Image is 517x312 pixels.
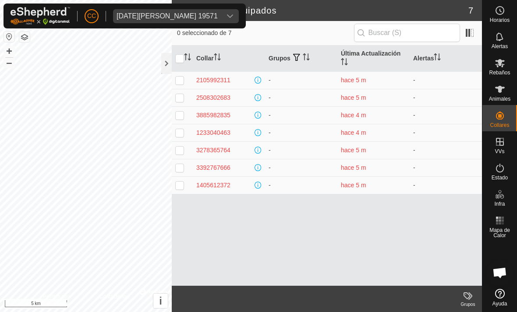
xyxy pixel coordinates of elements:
span: Ayuda [492,301,507,306]
th: Última Actualización [337,46,410,72]
div: [DATE][PERSON_NAME] 19571 [117,13,218,20]
p-sorticon: Activar para ordenar [214,55,221,62]
td: - [265,159,337,176]
span: 22 mar 2025, 3:32 [341,94,366,101]
span: Animales [489,96,510,102]
div: 1405612372 [196,181,230,190]
span: 13 abr 2025, 21:32 [341,129,366,136]
div: dropdown trigger [221,9,239,23]
button: Restablecer Mapa [4,32,14,42]
div: Grupos [454,301,482,308]
td: - [410,176,482,194]
td: - [265,89,337,106]
div: 3392767666 [196,163,230,172]
button: Capas del Mapa [19,32,30,42]
a: Ayuda [482,285,517,310]
p-sorticon: Activar para ordenar [341,60,348,67]
div: 2508302683 [196,93,230,102]
span: 7 [468,4,473,17]
button: – [4,57,14,68]
input: Buscar (S) [354,24,460,42]
a: Chat abierto [487,259,513,286]
span: 16 mar 2025, 22:02 [341,77,366,84]
span: CC [87,11,96,21]
span: Rebaños [489,70,510,75]
th: Collar [193,46,265,72]
span: Estado [492,175,508,180]
td: - [410,141,482,159]
button: i [153,294,168,308]
td: - [265,124,337,141]
div: 3278365764 [196,146,230,155]
td: - [410,71,482,89]
th: Alertas [410,46,482,72]
div: 2105992311 [196,76,230,85]
span: i [159,295,162,307]
p-sorticon: Activar para ordenar [184,55,191,62]
span: 13 abr 2025, 20:32 [341,112,366,119]
span: 28 mar 2025, 22:02 [341,147,366,154]
span: Mapa de Calor [485,228,515,238]
td: - [265,176,337,194]
span: VVs [495,149,504,154]
p-sorticon: Activar para ordenar [303,55,310,62]
span: Collares [490,123,509,128]
span: 21 mar 2025, 13:02 [341,164,366,171]
span: Infra [494,201,505,207]
a: Política de Privacidad [43,293,89,308]
td: - [265,141,337,159]
td: - [265,71,337,89]
td: - [410,89,482,106]
div: 1233040463 [196,128,230,137]
a: Contáctenos [99,293,129,308]
h2: Collares No Equipados [177,5,468,16]
span: Horarios [490,18,510,23]
td: - [410,159,482,176]
p-sorticon: Activar para ordenar [434,55,441,62]
span: 0 seleccionado de 7 [177,28,354,38]
span: Domingo Gonzalez Fernandez 19571 [113,9,221,23]
img: Logo Gallagher [11,7,70,25]
div: 3885982835 [196,111,230,120]
button: + [4,46,14,56]
td: - [265,106,337,124]
td: - [410,106,482,124]
span: 21 mar 2025, 13:32 [341,182,366,189]
span: Alertas [492,44,508,49]
td: - [410,124,482,141]
th: Grupos [265,46,337,72]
